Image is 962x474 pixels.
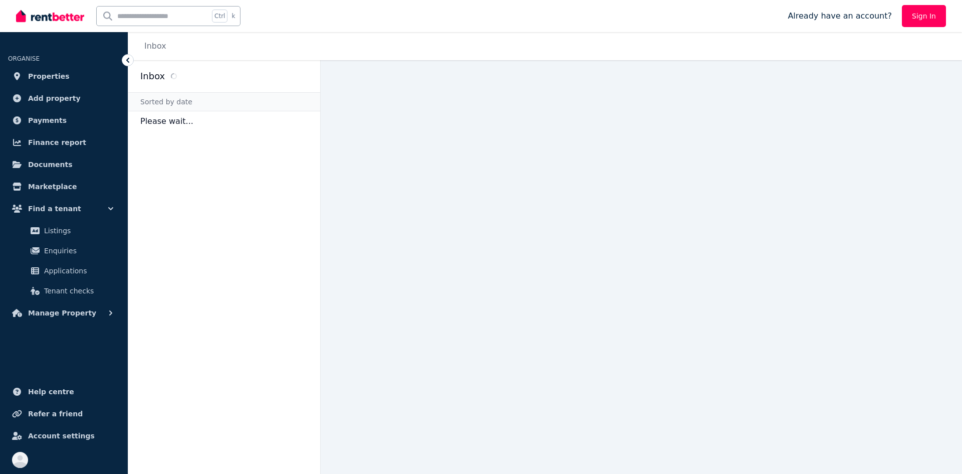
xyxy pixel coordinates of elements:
[28,181,77,193] span: Marketplace
[44,265,112,277] span: Applications
[128,111,320,131] p: Please wait...
[144,41,166,51] a: Inbox
[12,221,116,241] a: Listings
[28,114,67,126] span: Payments
[28,203,81,215] span: Find a tenant
[44,245,112,257] span: Enquiries
[8,110,120,130] a: Payments
[902,5,946,27] a: Sign In
[28,136,86,148] span: Finance report
[28,70,70,82] span: Properties
[212,10,227,23] span: Ctrl
[44,285,112,297] span: Tenant checks
[8,66,120,86] a: Properties
[140,69,165,83] h2: Inbox
[44,225,112,237] span: Listings
[8,55,40,62] span: ORGANISE
[8,199,120,219] button: Find a tenant
[231,12,235,20] span: k
[8,404,120,424] a: Refer a friend
[28,430,95,442] span: Account settings
[28,159,73,171] span: Documents
[28,92,81,104] span: Add property
[12,261,116,281] a: Applications
[8,177,120,197] a: Marketplace
[8,303,120,323] button: Manage Property
[28,307,96,319] span: Manage Property
[8,132,120,152] a: Finance report
[28,386,74,398] span: Help centre
[8,382,120,402] a: Help centre
[28,408,83,420] span: Refer a friend
[12,281,116,301] a: Tenant checks
[8,154,120,175] a: Documents
[16,9,84,24] img: RentBetter
[128,32,178,60] nav: Breadcrumb
[788,10,892,22] span: Already have an account?
[8,88,120,108] a: Add property
[8,426,120,446] a: Account settings
[128,92,320,111] div: Sorted by date
[12,241,116,261] a: Enquiries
